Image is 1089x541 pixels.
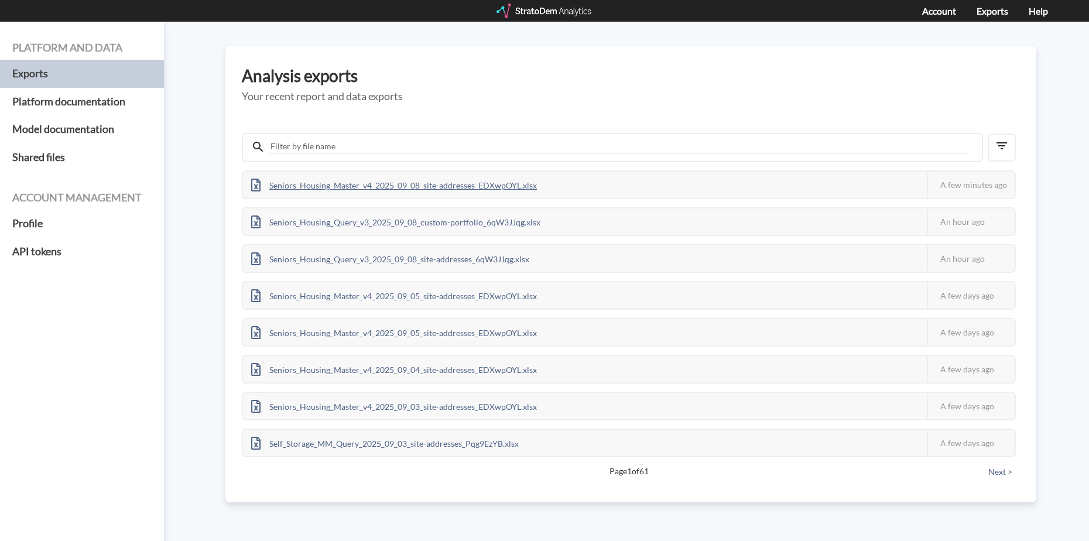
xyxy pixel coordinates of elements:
a: Seniors_Housing_Master_v4_2025_09_04_site-addresses_EDXwpOYL.xlsx [243,363,545,373]
div: Seniors_Housing_Master_v4_2025_09_03_site-addresses_EDXwpOYL.xlsx [243,393,545,419]
a: Exports [977,5,1008,16]
input: Filter by file name [269,140,967,153]
div: A few days ago [927,282,1015,309]
a: Shared files [12,143,152,172]
a: Self_Storage_MM_Query_2025_09_03_site-addresses_Pqg9EzYB.xlsx [243,437,527,447]
h5: Your recent report and data exports [242,91,1020,102]
span: Page 1 of 61 [283,465,975,477]
div: Seniors_Housing_Master_v4_2025_09_08_site-addresses_EDXwpOYL.xlsx [243,172,545,198]
div: An hour ago [927,245,1015,272]
div: An hour ago [927,208,1015,235]
a: Profile [12,210,152,238]
a: Model documentation [12,115,152,143]
a: API tokens [12,238,152,266]
div: Seniors_Housing_Master_v4_2025_09_05_site-addresses_EDXwpOYL.xlsx [243,282,545,309]
h4: Account management [12,192,152,204]
h3: Analysis exports [242,67,1020,85]
h4: Platform and data [12,42,152,54]
a: Seniors_Housing_Query_v3_2025_09_08_custom-portfolio_6qW3JJqg.xlsx [243,215,549,225]
a: Account [922,5,956,16]
a: Seniors_Housing_Master_v4_2025_09_05_site-addresses_EDXwpOYL.xlsx [243,326,545,336]
div: Seniors_Housing_Master_v4_2025_09_04_site-addresses_EDXwpOYL.xlsx [243,356,545,382]
div: Self_Storage_MM_Query_2025_09_03_site-addresses_Pqg9EzYB.xlsx [243,430,527,456]
a: Seniors_Housing_Master_v4_2025_09_03_site-addresses_EDXwpOYL.xlsx [243,400,545,410]
div: A few days ago [927,393,1015,419]
div: A few days ago [927,430,1015,456]
a: Exports [12,60,152,88]
div: A few days ago [927,356,1015,382]
a: Seniors_Housing_Master_v4_2025_09_05_site-addresses_EDXwpOYL.xlsx [243,289,545,299]
a: Platform documentation [12,88,152,116]
a: Seniors_Housing_Query_v3_2025_09_08_site-addresses_6qW3JJqg.xlsx [243,252,537,262]
div: Seniors_Housing_Query_v3_2025_09_08_custom-portfolio_6qW3JJqg.xlsx [243,208,549,235]
div: A few days ago [927,319,1015,345]
div: A few minutes ago [927,172,1015,198]
div: Seniors_Housing_Query_v3_2025_09_08_site-addresses_6qW3JJqg.xlsx [243,245,537,272]
a: Seniors_Housing_Master_v4_2025_09_08_site-addresses_EDXwpOYL.xlsx [243,179,545,189]
button: Next > [985,465,1016,478]
a: Help [1029,5,1048,16]
div: Seniors_Housing_Master_v4_2025_09_05_site-addresses_EDXwpOYL.xlsx [243,319,545,345]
